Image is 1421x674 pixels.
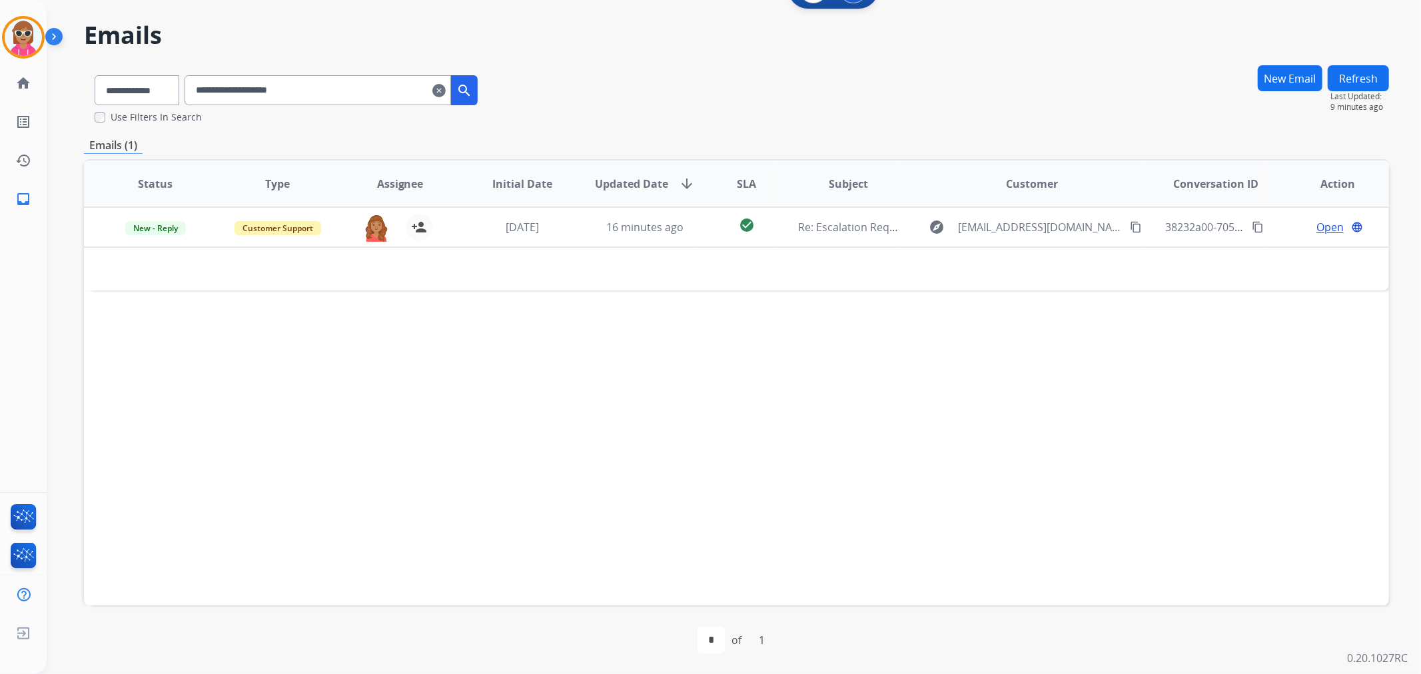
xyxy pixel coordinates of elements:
[1166,220,1373,234] span: 38232a00-705a-4dd4-83d8-e1a89e504252
[1258,65,1322,91] button: New Email
[748,627,775,653] div: 1
[84,22,1389,49] h2: Emails
[929,219,945,235] mat-icon: explore
[731,632,741,648] div: of
[432,83,446,99] mat-icon: clear
[138,176,173,192] span: Status
[595,176,668,192] span: Updated Date
[1130,221,1142,233] mat-icon: content_copy
[125,221,186,235] span: New - Reply
[1330,91,1389,102] span: Last Updated:
[235,221,321,235] span: Customer Support
[1328,65,1389,91] button: Refresh
[15,75,31,91] mat-icon: home
[1173,176,1258,192] span: Conversation ID
[15,114,31,130] mat-icon: list_alt
[1252,221,1264,233] mat-icon: content_copy
[456,83,472,99] mat-icon: search
[1266,161,1389,207] th: Action
[506,220,539,234] span: [DATE]
[411,219,427,235] mat-icon: person_add
[799,220,1033,234] span: Re: Escalation Request – Fuji X-T30 II Evaluation
[1330,102,1389,113] span: 9 minutes ago
[15,191,31,207] mat-icon: inbox
[606,220,684,234] span: 16 minutes ago
[679,176,695,192] mat-icon: arrow_downward
[1351,221,1363,233] mat-icon: language
[265,176,290,192] span: Type
[377,176,424,192] span: Assignee
[1316,219,1344,235] span: Open
[111,111,202,124] label: Use Filters In Search
[829,176,868,192] span: Subject
[958,219,1122,235] span: [EMAIL_ADDRESS][DOMAIN_NAME]
[1006,176,1058,192] span: Customer
[1347,650,1408,666] p: 0.20.1027RC
[492,176,552,192] span: Initial Date
[739,217,755,233] mat-icon: check_circle
[15,153,31,168] mat-icon: history
[84,137,143,154] p: Emails (1)
[5,19,42,56] img: avatar
[737,176,756,192] span: SLA
[363,214,390,242] img: agent-avatar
